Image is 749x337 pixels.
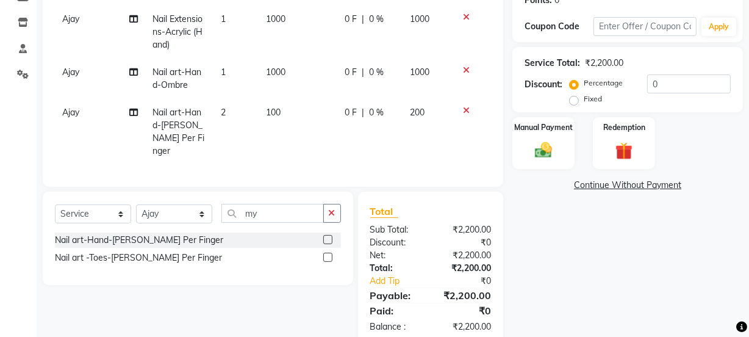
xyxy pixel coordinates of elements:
label: Percentage [584,78,623,89]
div: Nail art -Toes-[PERSON_NAME] Per Finger [55,252,222,264]
span: 1000 [410,13,429,24]
span: Nail art-Hand-Ombre [152,67,201,90]
div: Service Total: [525,57,580,70]
label: Manual Payment [514,122,573,133]
div: Discount: [525,78,562,91]
span: 2 [221,107,226,118]
span: 0 F [345,106,357,119]
div: ₹0 [431,303,500,318]
div: Net: [361,249,431,262]
button: Apply [701,18,736,36]
span: 0 % [369,13,384,26]
div: Discount: [361,236,431,249]
div: Nail art-Hand-[PERSON_NAME] Per Finger [55,234,223,247]
div: ₹2,200.00 [431,288,500,303]
span: Nail Extensions-Acrylic (Hand) [152,13,202,50]
div: ₹0 [442,275,500,288]
span: 1000 [410,67,429,78]
div: Balance : [361,321,431,333]
img: _cash.svg [529,140,557,161]
span: Ajay [62,107,79,118]
span: | [362,13,364,26]
span: 200 [410,107,425,118]
div: Sub Total: [361,223,431,236]
div: ₹2,200.00 [431,262,500,275]
div: ₹2,200.00 [431,223,500,236]
div: Coupon Code [525,20,593,33]
span: Nail art-Hand-[PERSON_NAME] Per Finger [152,107,204,156]
span: Ajay [62,13,79,24]
span: 0 F [345,13,357,26]
div: Payable: [361,288,431,303]
input: Search or Scan [221,204,324,223]
div: ₹2,200.00 [431,249,500,262]
div: ₹2,200.00 [431,321,500,333]
span: | [362,66,364,79]
span: 1 [221,13,226,24]
div: Paid: [361,303,431,318]
div: ₹2,200.00 [585,57,623,70]
span: 100 [266,107,281,118]
span: 1000 [266,13,285,24]
a: Continue Without Payment [515,179,740,192]
a: Add Tip [361,275,442,288]
span: 0 % [369,106,384,119]
span: 0 F [345,66,357,79]
div: Total: [361,262,431,275]
input: Enter Offer / Coupon Code [593,17,697,36]
img: _gift.svg [610,140,638,162]
span: Total [370,205,398,218]
span: 1 [221,67,226,78]
span: | [362,106,364,119]
span: 1000 [266,67,285,78]
div: ₹0 [431,236,500,249]
span: Ajay [62,67,79,78]
label: Fixed [584,93,602,104]
span: 0 % [369,66,384,79]
label: Redemption [603,122,645,133]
